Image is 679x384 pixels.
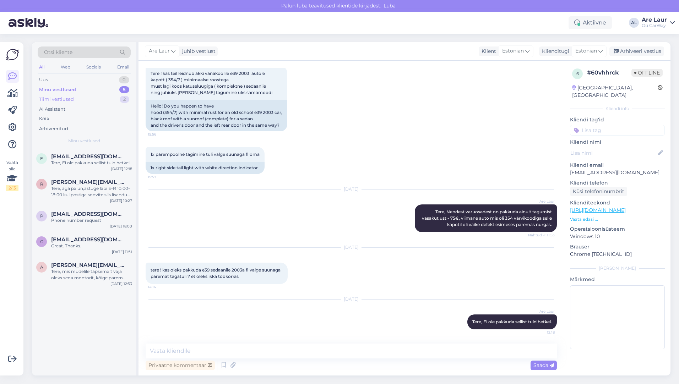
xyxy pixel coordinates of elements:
[381,2,398,9] span: Luba
[570,216,665,223] p: Vaata edasi ...
[40,181,43,187] span: r
[39,86,76,93] div: Minu vestlused
[51,262,125,268] span: andres.loss@mail.ee
[528,232,555,238] span: Nähtud ✓ 11:53
[570,265,665,271] div: [PERSON_NAME]
[148,132,174,137] span: 15:56
[112,249,132,254] div: [DATE] 11:31
[570,179,665,187] p: Kliendi telefon
[569,16,612,29] div: Aktiivne
[151,71,272,95] span: Tere ! kas teil leidnub äkki vanakoolile e39 2003 autole kapott ( 354/7 ) minimaalse roostega mus...
[6,48,19,61] img: Askly Logo
[40,264,43,270] span: a
[44,49,72,56] span: Otsi kliente
[51,243,132,249] div: Great. Thanks.
[570,187,627,196] div: Küsi telefoninumbrit
[528,330,555,335] span: 12:18
[59,62,72,72] div: Web
[642,23,667,28] div: Oü CarWay
[151,152,260,157] span: 1x parempoolne tagimine tuli valge suunaga fl oma
[642,17,667,23] div: Are Laur
[570,125,665,136] input: Lisa tag
[570,169,665,176] p: [EMAIL_ADDRESS][DOMAIN_NAME]
[533,362,554,368] span: Saada
[570,149,657,157] input: Lisa nimi
[570,233,665,240] p: Windows 10
[110,224,132,229] div: [DATE] 18:00
[151,267,282,279] span: tere ! kas oleks pakkuda e39 sedaanile 2003a fl valge suunaga paremat tagatuli ? et oleks ikka tö...
[39,96,74,103] div: Tiimi vestlused
[148,174,174,180] span: 15:57
[39,125,68,132] div: Arhiveeritud
[472,319,552,324] span: Tere, Ei ole pakkuda sellist tuld hetkel.
[570,243,665,251] p: Brauser
[539,48,569,55] div: Klienditugi
[146,244,557,251] div: [DATE]
[40,156,43,161] span: e
[572,84,658,99] div: [GEOGRAPHIC_DATA], [GEOGRAPHIC_DATA]
[51,236,125,243] span: garethchickey@gmail.com
[570,116,665,124] p: Kliendi tag'id
[119,86,129,93] div: 5
[528,199,555,204] span: Are Laur
[146,296,557,302] div: [DATE]
[110,281,132,286] div: [DATE] 12:53
[6,185,18,191] div: 2 / 3
[40,213,43,219] span: p
[148,284,174,290] span: 14:14
[631,69,663,77] span: Offline
[502,47,524,55] span: Estonian
[119,76,129,83] div: 0
[570,251,665,258] p: Chrome [TECHNICAL_ID]
[587,68,631,77] div: # 60vhhrck
[39,76,48,83] div: Uus
[51,185,132,198] div: Tere, aga palun,astuge läbi E-R 10:00-18:00 kui postiga soovite siis lisandub postitasu ja km.
[111,166,132,171] div: [DATE] 12:18
[6,159,18,191] div: Vaata siia
[51,160,132,166] div: Tere, Ei ole pakkuda sellist tuld hetkel.
[120,96,129,103] div: 2
[479,48,496,55] div: Klient
[570,225,665,233] p: Operatsioonisüsteem
[40,239,43,244] span: g
[576,71,579,76] span: 6
[528,309,555,314] span: Are Laur
[149,47,170,55] span: Are Laur
[570,199,665,207] p: Klienditeekond
[642,17,675,28] a: Are LaurOü CarWay
[110,198,132,203] div: [DATE] 10:27
[39,115,49,122] div: Kõik
[146,162,265,174] div: 1x right side tail light with white direction indicator
[51,211,125,217] span: priittambur@gmail.com
[146,100,287,131] div: Hello! Do you happen to have hood (354/7) with minimal rust for an old school e39 2003 car, black...
[179,48,216,55] div: juhib vestlust
[51,217,132,224] div: Phone number request
[51,179,125,185] span: rene.nikkarev@mail.ee
[146,361,215,370] div: Privaatne kommentaar
[575,47,597,55] span: Estonian
[570,276,665,283] p: Märkmed
[146,186,557,192] div: [DATE]
[38,62,46,72] div: All
[609,46,664,56] div: Arhiveeri vestlus
[51,153,125,160] span: erikdzigovskyi@gmail.com
[116,62,131,72] div: Email
[39,106,65,113] div: AI Assistent
[51,268,132,281] div: Tere, mis mudelile täpsemalt vaja oleks seda mootorit, kõige parem oleks kui helistate 5213002, s...
[570,105,665,112] div: Kliendi info
[570,138,665,146] p: Kliendi nimi
[85,62,102,72] div: Socials
[570,207,626,213] a: [URL][DOMAIN_NAME]
[570,161,665,169] p: Kliendi email
[629,18,639,28] div: AL
[68,138,100,144] span: Minu vestlused
[422,209,553,227] span: Tere, Nendest varuosadest on pakkuda ainult tagumist vasakut ust - 75€, viimane auto mis oli 354 ...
